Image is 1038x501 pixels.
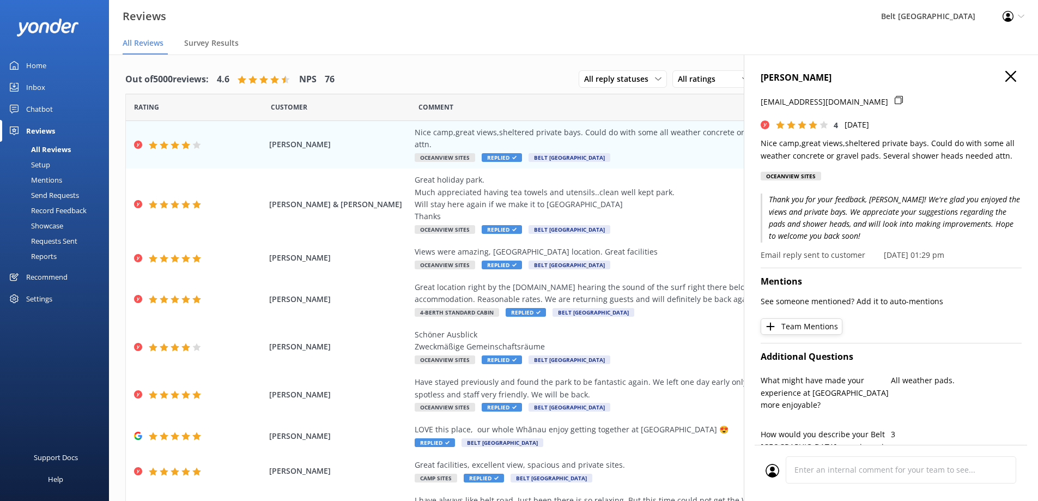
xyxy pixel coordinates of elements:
[7,218,63,233] div: Showcase
[761,71,1022,85] h4: [PERSON_NAME]
[7,233,77,249] div: Requests Sent
[269,138,410,150] span: [PERSON_NAME]
[7,157,109,172] a: Setup
[415,403,475,412] span: Oceanview Sites
[678,73,722,85] span: All ratings
[123,8,166,25] h3: Reviews
[415,438,455,447] span: Replied
[553,308,634,317] span: Belt [GEOGRAPHIC_DATA]
[26,120,55,142] div: Reviews
[7,188,79,203] div: Send Requests
[26,98,53,120] div: Chatbot
[834,120,838,130] span: 4
[269,389,410,401] span: [PERSON_NAME]
[845,119,869,131] p: [DATE]
[415,261,475,269] span: Oceanview Sites
[884,249,944,261] p: [DATE] 01:29 pm
[269,341,410,353] span: [PERSON_NAME]
[482,225,522,234] span: Replied
[217,73,229,87] h4: 4.6
[325,73,335,87] h4: 76
[7,142,71,157] div: All Reviews
[269,293,410,305] span: [PERSON_NAME]
[415,126,910,151] div: Nice camp,great views,sheltered private bays. Could do with some all weather concrete or gravel p...
[529,225,610,234] span: Belt [GEOGRAPHIC_DATA]
[26,76,45,98] div: Inbox
[7,203,109,218] a: Record Feedback
[123,38,163,49] span: All Reviews
[415,281,910,306] div: Great location right by the [DOMAIN_NAME] hearing the sound of the surf right there below us. Fri...
[506,308,546,317] span: Replied
[415,376,910,401] div: Have stayed previously and found the park to be fantastic again. We left one day early only due t...
[482,261,522,269] span: Replied
[269,198,410,210] span: [PERSON_NAME] & [PERSON_NAME]
[482,153,522,162] span: Replied
[464,474,504,482] span: Replied
[26,288,52,310] div: Settings
[7,142,109,157] a: All Reviews
[529,261,610,269] span: Belt [GEOGRAPHIC_DATA]
[761,350,1022,364] h4: Additional Questions
[415,424,910,436] div: LOVE this place, our whole Whānau enjoy getting together at [GEOGRAPHIC_DATA] 😍
[761,295,1022,307] p: See someone mentioned? Add it to auto-mentions
[415,308,499,317] span: 4-Berth Standard Cabin
[269,430,410,442] span: [PERSON_NAME]
[26,266,68,288] div: Recommend
[48,468,63,490] div: Help
[761,375,891,411] p: What might have made your experience at [GEOGRAPHIC_DATA] more enjoyable?
[766,464,779,478] img: user_profile.svg
[134,102,159,112] span: Date
[269,252,410,264] span: [PERSON_NAME]
[415,459,910,471] div: Great facilities, excellent view, spacious and private sites.
[415,474,457,482] span: Camp Sites
[125,73,209,87] h4: Out of 5000 reviews:
[584,73,655,85] span: All reply statuses
[891,428,1022,440] p: 3
[761,318,842,335] button: Team Mentions
[34,446,78,468] div: Support Docs
[299,73,317,87] h4: NPS
[529,153,610,162] span: Belt [GEOGRAPHIC_DATA]
[761,428,891,465] p: How would you describe your Belt [GEOGRAPHIC_DATA] experience in terms of value for money?
[529,403,610,412] span: Belt [GEOGRAPHIC_DATA]
[482,403,522,412] span: Replied
[761,96,888,108] p: [EMAIL_ADDRESS][DOMAIN_NAME]
[418,102,453,112] span: Question
[7,172,62,188] div: Mentions
[761,249,865,261] p: Email reply sent to customer
[529,355,610,364] span: Belt [GEOGRAPHIC_DATA]
[7,218,109,233] a: Showcase
[26,55,46,76] div: Home
[415,329,910,353] div: Schöner Ausblick Zweckmäßige Gemeinschaftsräume
[7,203,87,218] div: Record Feedback
[7,249,109,264] a: Reports
[415,225,475,234] span: Oceanview Sites
[7,249,57,264] div: Reports
[761,172,821,180] div: Oceanview Sites
[7,157,50,172] div: Setup
[16,19,79,37] img: yonder-white-logo.png
[415,246,910,258] div: Views were amazing, [GEOGRAPHIC_DATA] location. Great facilities
[1005,71,1016,83] button: Close
[415,174,910,223] div: Great holiday park. Much appreciated having tea towels and utensils..clean well kept park. Will s...
[761,137,1022,162] p: Nice camp,great views,sheltered private bays. Could do with some all weather concrete or gravel p...
[761,275,1022,289] h4: Mentions
[271,102,307,112] span: Date
[415,153,475,162] span: Oceanview Sites
[7,233,109,249] a: Requests Sent
[482,355,522,364] span: Replied
[269,465,410,477] span: [PERSON_NAME]
[184,38,239,49] span: Survey Results
[511,474,592,482] span: Belt [GEOGRAPHIC_DATA]
[7,172,109,188] a: Mentions
[761,194,1022,243] p: Thank you for your feedback, [PERSON_NAME]! We're glad you enjoyed the views and private bays. We...
[415,355,475,364] span: Oceanview Sites
[462,438,543,447] span: Belt [GEOGRAPHIC_DATA]
[7,188,109,203] a: Send Requests
[891,375,1022,387] p: All weather pads.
